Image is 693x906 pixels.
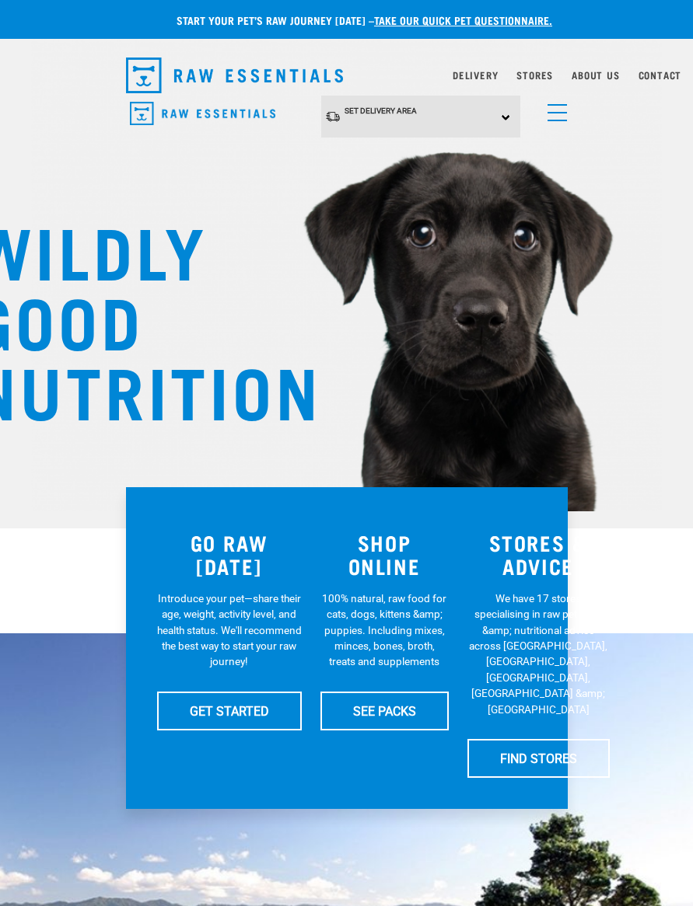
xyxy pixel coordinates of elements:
[157,692,302,730] a: GET STARTED
[540,95,568,123] a: menu
[320,692,449,730] a: SEE PACKS
[467,531,610,578] h3: STORES & ADVICE
[467,739,610,778] a: FIND STORES
[467,591,610,717] p: We have 17 stores specialising in raw pet food &amp; nutritional advice across [GEOGRAPHIC_DATA],...
[516,72,553,78] a: Stores
[157,591,302,670] p: Introduce your pet—share their age, weight, activity level, and health status. We'll recommend th...
[320,591,449,670] p: 100% natural, raw food for cats, dogs, kittens &amp; puppies. Including mixes, minces, bones, bro...
[130,102,275,126] img: Raw Essentials Logo
[572,72,619,78] a: About Us
[157,531,302,578] h3: GO RAW [DATE]
[320,531,449,578] h3: SHOP ONLINE
[114,51,580,99] nav: dropdown navigation
[453,72,498,78] a: Delivery
[325,110,341,123] img: van-moving.png
[639,72,682,78] a: Contact
[345,106,417,115] span: Set Delivery Area
[374,17,552,23] a: take our quick pet questionnaire.
[126,57,344,93] img: Raw Essentials Logo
